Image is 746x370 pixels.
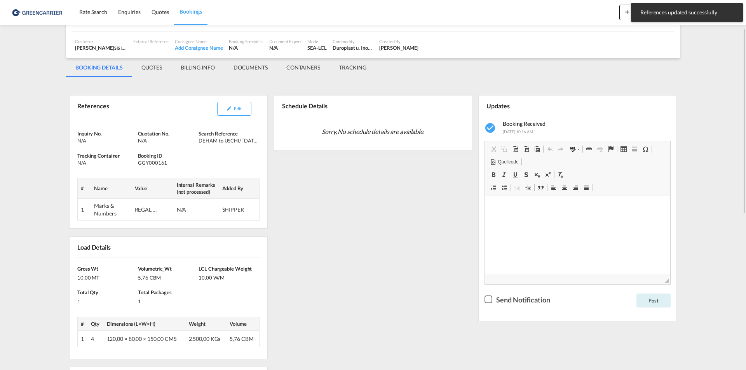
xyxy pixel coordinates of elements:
[91,199,131,221] td: Marks & Numbers
[88,317,104,330] th: Qty
[535,182,546,193] a: Zitatblock
[485,99,576,112] div: Updates
[640,144,651,154] a: Sonderzeichen einfügen
[78,330,88,347] td: 1
[379,38,418,44] div: Created By
[12,3,64,21] img: 1378a7308afe11ef83610d9e779c6b34.png
[138,159,197,166] div: GGY000161
[230,335,253,342] span: 5,76 CBM
[199,137,257,144] div: DEHAM to USCHI/ 29 October, 2025
[544,144,555,154] a: Rückgängig (Strg+Z)
[619,5,672,20] button: icon-plus 400-fgCreate Bookings
[277,58,329,77] md-tab-item: CONTAINERS
[132,58,171,77] md-tab-item: QUOTES
[568,144,582,154] a: Rechtschreibprüfung während der Texteingabe (SCAYT)
[77,272,136,281] div: 10,00 MT
[138,137,197,144] div: N/A
[618,144,629,154] a: Tabelle
[532,144,542,154] a: Aus Word einfügen
[77,159,136,166] div: N/A
[499,170,510,180] a: Kursiv (Strg+I)
[77,130,102,137] span: Inquiry No.
[78,317,88,330] th: #
[510,144,521,154] a: Einfügen (Strg+V)
[138,289,172,295] span: Total Packages
[186,317,227,330] th: Weight
[104,317,186,330] th: Dimensions (L×W×H)
[77,137,136,144] div: N/A
[333,44,373,51] div: Duroplast u. Inox Beschlagteile für Kochgeschirre (gesamt: Kartons) 4 x 120 x 080 x 150 cm !! nic...
[280,99,371,113] div: Schedule Details
[497,159,518,165] span: Quellcode
[542,170,553,180] a: Hochgestellt
[224,58,277,77] md-tab-item: DOCUMENTS
[75,99,167,119] div: References
[496,295,550,305] div: Send Notification
[319,124,427,139] span: Sorry, No schedule details are available.
[523,182,533,193] a: Einzug vergrößern
[521,144,532,154] a: Als Klartext einfügen (Strg+Umschalt+V)
[636,294,671,307] button: Post
[594,144,605,154] a: Link entfernen
[532,170,542,180] a: Tiefgestellt
[521,170,532,180] a: Durchgestrichen
[107,335,176,342] span: 120,00 × 80,00 × 150,00 CMS
[77,289,98,295] span: Total Qty
[559,182,570,193] a: Zentriert
[77,266,98,272] span: Gross Wt
[199,272,257,281] div: 10,00 W/M
[75,44,127,51] div: [PERSON_NAME]
[503,120,546,127] span: Booking Received
[488,157,521,167] a: Quellcode
[307,38,326,44] div: Mode
[570,182,581,193] a: Rechtsbündig
[269,38,302,44] div: Document Expert
[485,294,550,305] md-checkbox: Checkbox No Ink
[138,296,197,305] div: 1
[229,38,263,44] div: Booking Specialist
[77,296,136,305] div: 1
[548,182,559,193] a: Linksbündig
[605,144,616,154] a: Anker
[189,335,221,342] span: 2.500,00 KGs
[175,38,223,44] div: Consignee Name
[503,129,533,134] span: [DATE] 10:16 AM
[171,58,224,77] md-tab-item: BILLING INFO
[665,279,669,283] span: Größe ändern
[152,9,169,15] span: Quotes
[138,272,197,281] div: 5,76 CBM
[88,330,104,347] td: 4
[132,178,174,198] th: Value
[199,266,252,272] span: LCL Chargeable Weight
[135,206,158,214] div: REGAL WARE INC. 1100 SCHMIDT ROAD BRANCH W 53090 WEST BEND, WI USA Order: P321... No.
[227,317,259,330] th: Volume
[114,45,181,51] span: SIS Internationale Speditions GMBH
[78,199,91,221] td: 1
[177,206,200,214] div: N/A
[488,170,499,180] a: Fett (Strg+B)
[66,58,376,77] md-pagination-wrapper: Use the left and right arrow keys to navigate between tabs
[234,106,241,111] span: Edit
[269,44,302,51] div: N/A
[555,170,566,180] a: Formatierung entfernen
[499,182,510,193] a: Liste
[488,182,499,193] a: Nummerierte Liste einfügen/entfernen
[512,182,523,193] a: Einzug verkleinern
[622,7,632,16] md-icon: icon-plus 400-fg
[138,266,172,272] span: Volumetric_Wt
[199,130,237,137] span: Search Reference
[219,199,260,221] td: SHIPPER
[180,8,202,15] span: Bookings
[138,153,162,159] span: Booking ID
[485,122,497,134] md-icon: icon-checkbox-marked-circle
[75,240,114,254] div: Load Details
[229,44,263,51] div: N/A
[499,144,510,154] a: Kopieren (Strg+C)
[75,38,127,44] div: Customer
[581,182,592,193] a: Blocksatz
[66,58,132,77] md-tab-item: BOOKING DETAILS
[217,102,251,116] button: icon-pencilEdit
[379,44,418,51] div: Marina Panthel
[333,38,373,44] div: Commodity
